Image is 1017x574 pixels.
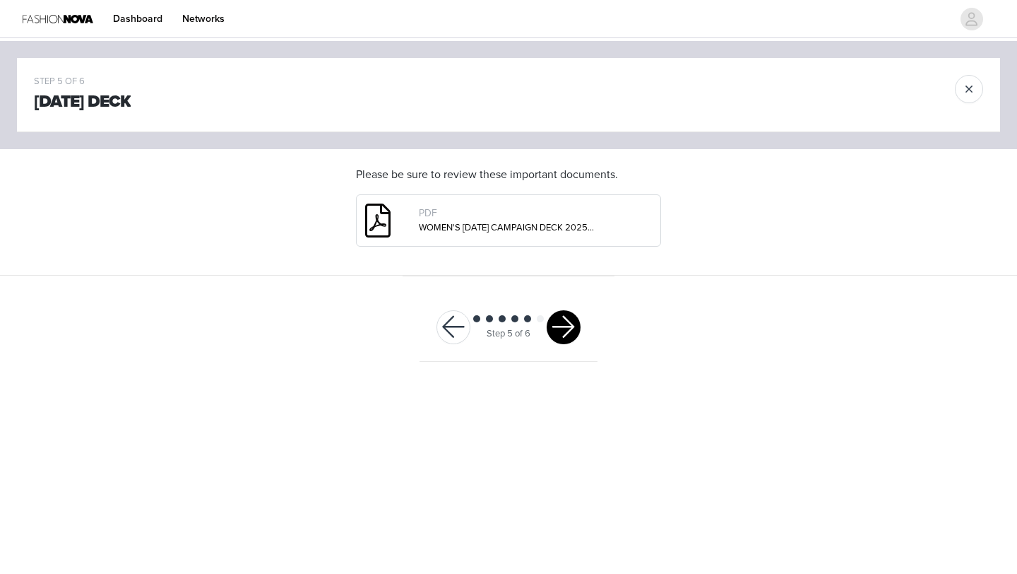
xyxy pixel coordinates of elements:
[34,75,131,89] div: STEP 5 OF 6
[965,8,978,30] div: avatar
[174,3,233,35] a: Networks
[419,207,437,219] span: PDF
[356,166,661,183] h4: Please be sure to review these important documents.
[105,3,171,35] a: Dashboard
[419,222,614,233] a: WOMEN'S [DATE] CAMPAIGN DECK 2025 (1).pdf
[23,3,93,35] img: Fashion Nova Logo
[34,89,131,115] h1: [DATE] Deck
[487,327,530,341] div: Step 5 of 6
